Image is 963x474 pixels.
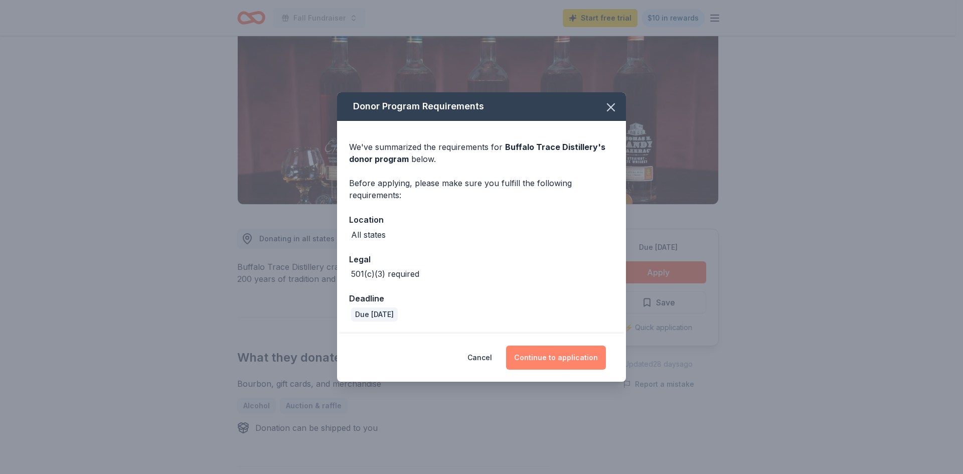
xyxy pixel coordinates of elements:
div: Location [349,213,614,226]
div: Donor Program Requirements [337,92,626,121]
div: Before applying, please make sure you fulfill the following requirements: [349,177,614,201]
button: Cancel [467,346,492,370]
div: We've summarized the requirements for below. [349,141,614,165]
button: Continue to application [506,346,606,370]
div: All states [351,229,386,241]
div: Legal [349,253,614,266]
div: 501(c)(3) required [351,268,419,280]
div: Deadline [349,292,614,305]
div: Due [DATE] [351,307,398,322]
